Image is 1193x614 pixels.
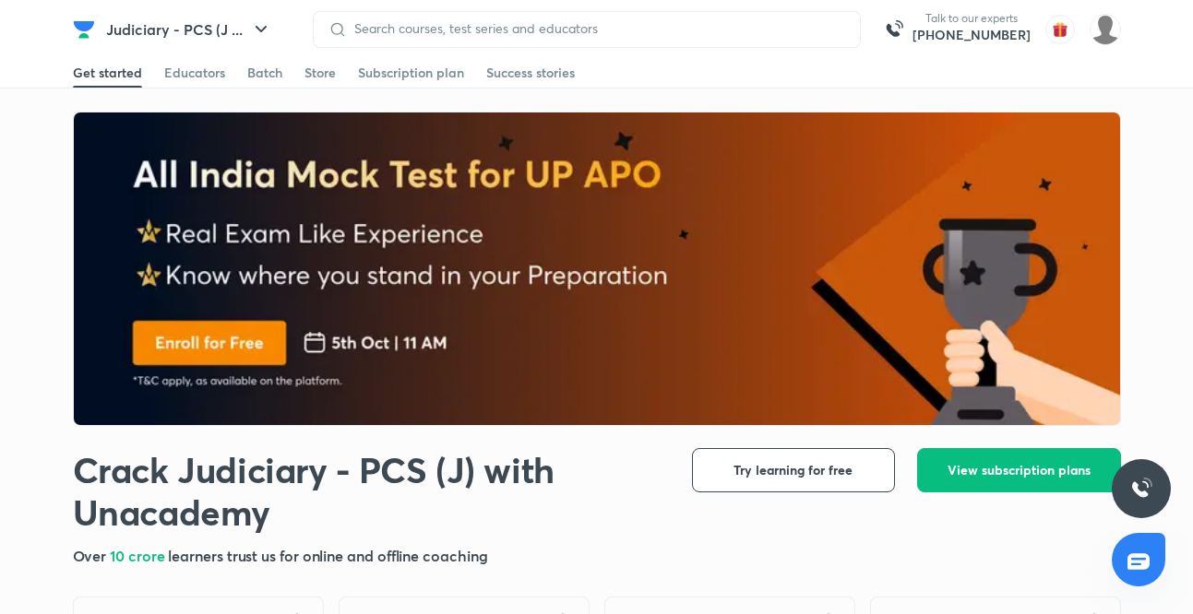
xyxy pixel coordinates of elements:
img: Shivangee Singh [1090,14,1121,45]
div: Success stories [486,64,575,82]
a: Educators [164,58,225,88]
span: Try learning for free [734,461,853,479]
button: View subscription plans [917,448,1121,492]
img: Company Logo [73,18,95,41]
div: Get started [73,64,142,82]
a: Success stories [486,58,575,88]
div: Store [304,64,336,82]
div: Subscription plan [358,64,464,82]
button: Try learning for free [692,448,895,492]
div: Educators [164,64,225,82]
span: 10 crore [110,546,168,565]
a: Get started [73,58,142,88]
button: Judiciary - PCS (J ... [95,11,283,48]
h1: Crack Judiciary - PCS (J) with Unacademy [73,448,662,534]
div: Batch [247,64,282,82]
a: Store [304,58,336,88]
img: call-us [876,11,913,48]
p: Talk to our experts [913,11,1031,26]
a: Subscription plan [358,58,464,88]
span: Over [73,546,111,565]
img: avatar [1045,15,1075,44]
a: [PHONE_NUMBER] [913,26,1031,44]
span: View subscription plans [948,461,1091,479]
a: Batch [247,58,282,88]
img: ttu [1130,478,1152,500]
span: learners trust us for online and offline coaching [168,546,487,565]
input: Search courses, test series and educators [347,21,845,36]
